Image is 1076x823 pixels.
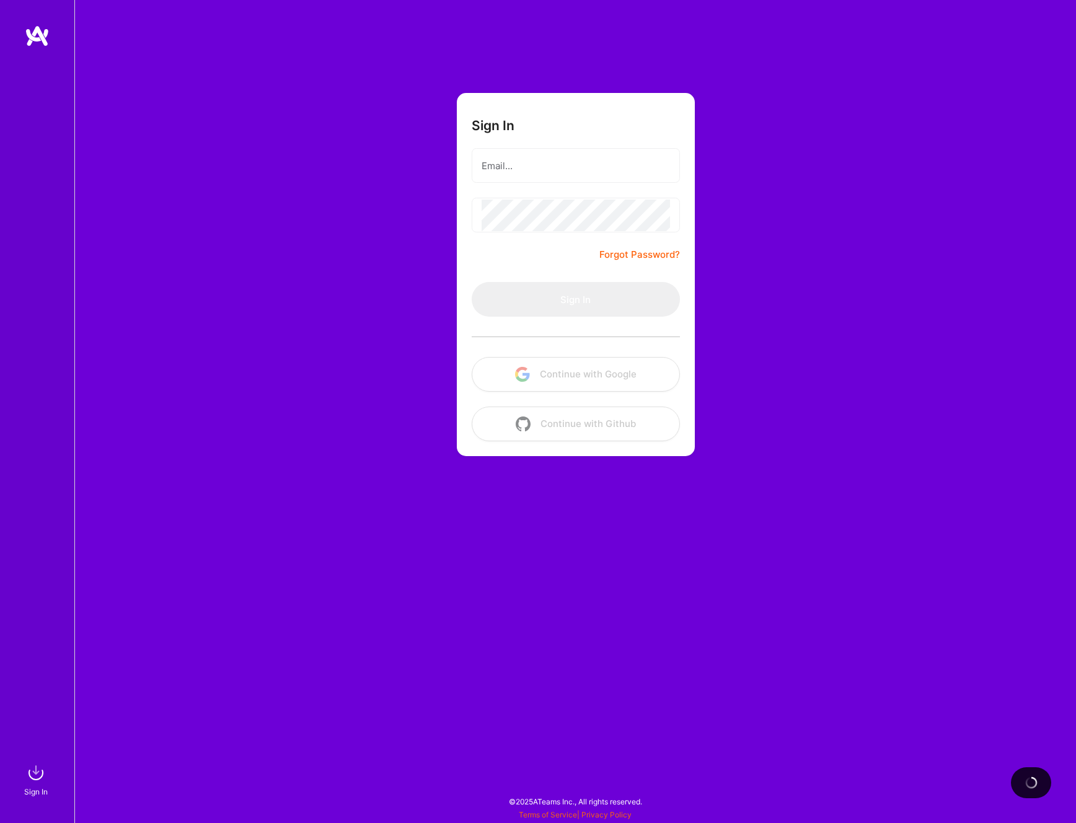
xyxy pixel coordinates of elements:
[581,810,632,819] a: Privacy Policy
[519,810,577,819] a: Terms of Service
[24,785,48,798] div: Sign In
[24,760,48,785] img: sign in
[472,282,680,317] button: Sign In
[482,150,670,182] input: Email...
[599,247,680,262] a: Forgot Password?
[472,407,680,441] button: Continue with Github
[25,25,50,47] img: logo
[515,367,530,382] img: icon
[26,760,48,798] a: sign inSign In
[519,810,632,819] span: |
[74,786,1076,817] div: © 2025 ATeams Inc., All rights reserved.
[472,118,514,133] h3: Sign In
[516,416,531,431] img: icon
[472,357,680,392] button: Continue with Google
[1023,774,1040,791] img: loading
